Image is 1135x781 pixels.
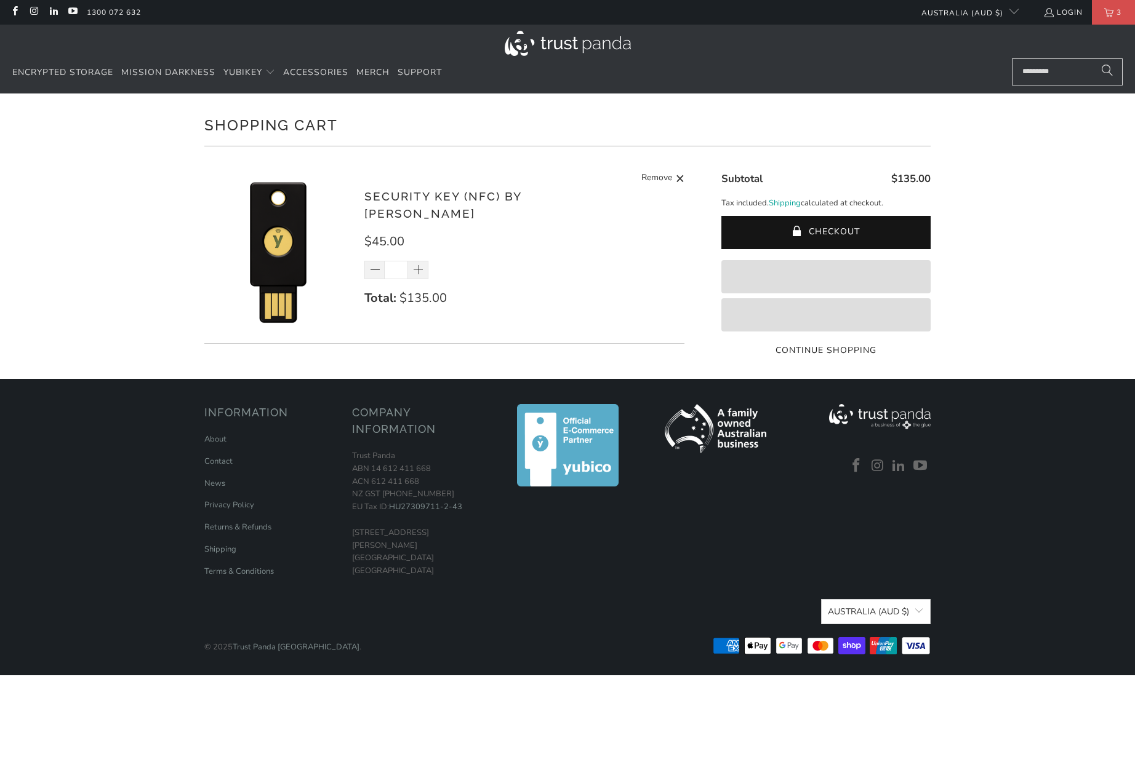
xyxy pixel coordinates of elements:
[283,58,348,87] a: Accessories
[204,112,931,137] h1: Shopping Cart
[204,521,271,533] a: Returns & Refunds
[847,458,865,474] a: Trust Panda Australia on Facebook
[223,66,262,78] span: YubiKey
[67,7,78,17] a: Trust Panda Australia on YouTube
[204,628,361,654] p: © 2025 .
[890,458,908,474] a: Trust Panda Australia on LinkedIn
[9,7,20,17] a: Trust Panda Australia on Facebook
[1043,6,1083,19] a: Login
[12,58,442,87] nav: Translation missing: en.navigation.header.main_nav
[364,189,521,221] a: Security Key (NFC) by [PERSON_NAME]
[223,58,275,87] summary: YubiKey
[204,478,225,489] a: News
[389,501,462,512] a: HU27309711-2-43
[233,641,359,652] a: Trust Panda [GEOGRAPHIC_DATA]
[721,344,931,357] a: Continue Shopping
[721,172,763,186] span: Subtotal
[399,290,447,306] span: $135.00
[868,458,887,474] a: Trust Panda Australia on Instagram
[356,66,390,78] span: Merch
[352,450,487,577] p: Trust Panda ABN 14 612 411 668 ACN 612 411 668 NZ GST [PHONE_NUMBER] EU Tax ID: [STREET_ADDRESS][...
[87,6,141,19] a: 1300 072 632
[204,456,233,467] a: Contact
[204,566,274,577] a: Terms & Conditions
[204,177,352,325] img: Security Key (NFC) by Yubico
[821,599,931,624] button: Australia (AUD $)
[204,544,236,555] a: Shipping
[12,66,113,78] span: Encrypted Storage
[48,7,58,17] a: Trust Panda Australia on LinkedIn
[769,197,801,210] a: Shipping
[283,66,348,78] span: Accessories
[641,171,684,186] a: Remove
[721,197,931,210] p: Tax included. calculated at checkout.
[28,7,39,17] a: Trust Panda Australia on Instagram
[204,434,227,445] a: About
[505,31,631,56] img: Trust Panda Australia
[911,458,929,474] a: Trust Panda Australia on YouTube
[721,216,931,249] button: Checkout
[204,499,254,510] a: Privacy Policy
[398,66,442,78] span: Support
[12,58,113,87] a: Encrypted Storage
[891,172,931,186] span: $135.00
[121,66,215,78] span: Mission Darkness
[121,58,215,87] a: Mission Darkness
[364,290,396,306] strong: Total:
[398,58,442,87] a: Support
[1092,58,1123,85] button: Search
[364,233,404,250] span: $45.00
[1012,58,1123,85] input: Search...
[356,58,390,87] a: Merch
[641,171,672,186] span: Remove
